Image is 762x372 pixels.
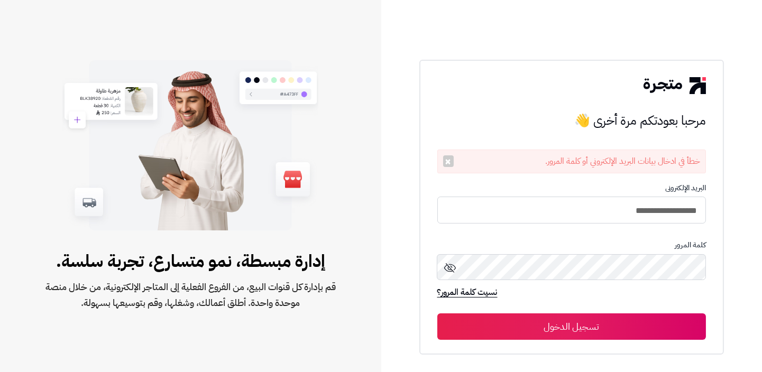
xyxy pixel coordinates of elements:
div: خطأ في ادخال بيانات البريد الإلكتروني أو كلمة المرور. [437,150,706,173]
p: كلمة المرور [437,241,706,249]
span: إدارة مبسطة، نمو متسارع، تجربة سلسة. [34,248,347,274]
button: تسجيل الدخول [437,313,706,340]
button: × [443,155,454,167]
h3: مرحبا بعودتكم مرة أخرى 👋 [437,110,706,131]
a: نسيت كلمة المرور؟ [437,286,498,301]
p: البريد الإلكترونى [437,184,706,192]
span: قم بإدارة كل قنوات البيع، من الفروع الفعلية إلى المتاجر الإلكترونية، من خلال منصة موحدة واحدة. أط... [34,279,347,311]
img: logo-2.png [644,77,706,94]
